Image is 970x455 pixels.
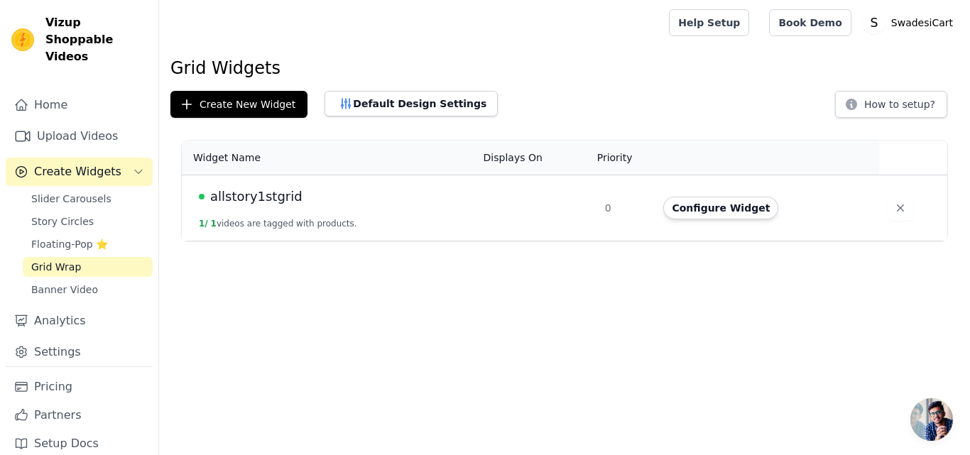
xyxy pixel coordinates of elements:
[870,16,878,30] text: S
[31,214,94,229] span: Story Circles
[6,307,153,335] a: Analytics
[199,219,208,229] span: 1 /
[199,218,357,229] button: 1/ 1videos are tagged with products.
[23,257,153,277] a: Grid Wrap
[835,101,947,114] a: How to setup?
[910,398,953,441] a: Open chat
[23,189,153,209] a: Slider Carousels
[211,219,217,229] span: 1
[888,195,913,221] button: Delete widget
[31,283,98,297] span: Banner Video
[6,158,153,186] button: Create Widgets
[34,163,121,180] span: Create Widgets
[45,14,147,65] span: Vizup Shoppable Videos
[596,141,655,175] th: Priority
[11,28,34,51] img: Vizup
[31,237,108,251] span: Floating-Pop ⭐
[199,194,205,199] span: Live Published
[325,91,498,116] button: Default Design Settings
[663,197,778,219] button: Configure Widget
[182,141,475,175] th: Widget Name
[863,10,959,35] button: S SwadesiCart
[6,338,153,366] a: Settings
[885,10,959,35] p: SwadesiCart
[6,91,153,119] a: Home
[210,187,303,207] span: allstory1stgrid
[23,280,153,300] a: Banner Video
[23,234,153,254] a: Floating-Pop ⭐
[475,141,596,175] th: Displays On
[669,9,749,36] a: Help Setup
[31,192,111,206] span: Slider Carousels
[6,373,153,401] a: Pricing
[835,91,947,118] button: How to setup?
[769,9,851,36] a: Book Demo
[170,57,959,80] h1: Grid Widgets
[6,401,153,429] a: Partners
[596,175,655,241] td: 0
[6,122,153,150] a: Upload Videos
[23,212,153,231] a: Story Circles
[31,260,81,274] span: Grid Wrap
[170,91,307,118] button: Create New Widget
